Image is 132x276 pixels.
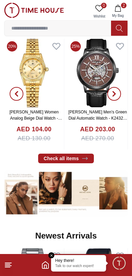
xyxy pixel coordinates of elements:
img: Kenneth Scott Women Analog Beige Dial Watch - K22536-GBGC [4,38,64,107]
span: 0 [101,3,107,8]
h4: AED 203.00 [80,125,115,134]
div: Chat Widget [112,256,127,271]
h4: AED 104.00 [16,125,52,134]
span: Wishlist [91,14,108,19]
a: [PERSON_NAME] Women Analog Beige Dial Watch - K22536-GBGC [9,110,62,127]
img: Kenneth Scott Men's Green Dial Automatic Watch - K24323-BLBH [68,38,128,107]
span: 2 [121,3,126,8]
div: Hey there! [55,258,102,263]
a: Check all items [38,154,94,163]
h2: Newest Arrivals [35,230,97,241]
span: My Bag [109,13,126,18]
em: Close tooltip [48,252,55,258]
a: Home [41,261,49,269]
a: 0Wishlist [91,3,108,20]
button: 2My Bag [108,3,128,20]
p: Talk to our watch expert! [55,264,102,269]
span: AED 130.00 [18,134,51,143]
img: ... [4,3,64,18]
span: 25% [70,41,81,52]
span: AED 270.00 [81,134,114,143]
img: ... [4,170,128,217]
a: [PERSON_NAME] Men's Green Dial Automatic Watch - K24323-BLBH [68,110,127,127]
